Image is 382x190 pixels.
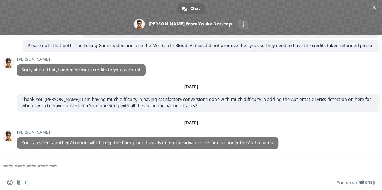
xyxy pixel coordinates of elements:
[238,20,248,29] div: More channels
[3,163,356,169] textarea: Compose your message...
[365,180,375,185] span: Crisp
[22,140,273,146] span: You can select another AI model which keep the background vocals under the advanced section or un...
[17,57,146,62] span: [PERSON_NAME]
[22,96,371,109] span: Thank You [PERSON_NAME]! I am having much difficulty in having satisfactory conversions done with...
[17,130,278,135] span: [PERSON_NAME]
[7,180,13,185] span: Insert an emoji
[22,67,141,73] span: Sorry about that, I added 50 more credits to your account
[337,180,375,185] a: We run onCrisp
[337,180,357,185] span: We run on
[25,180,31,185] span: Audio message
[16,180,22,185] span: Send a file
[28,43,374,49] span: Please note that both 'The Losing Game' Video and also the 'Written In Blood' Videos did not prod...
[370,3,378,11] span: Close chat
[190,3,200,14] span: Chat
[184,121,198,125] div: [DATE]
[177,3,205,14] div: Chat
[184,85,198,89] div: [DATE]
